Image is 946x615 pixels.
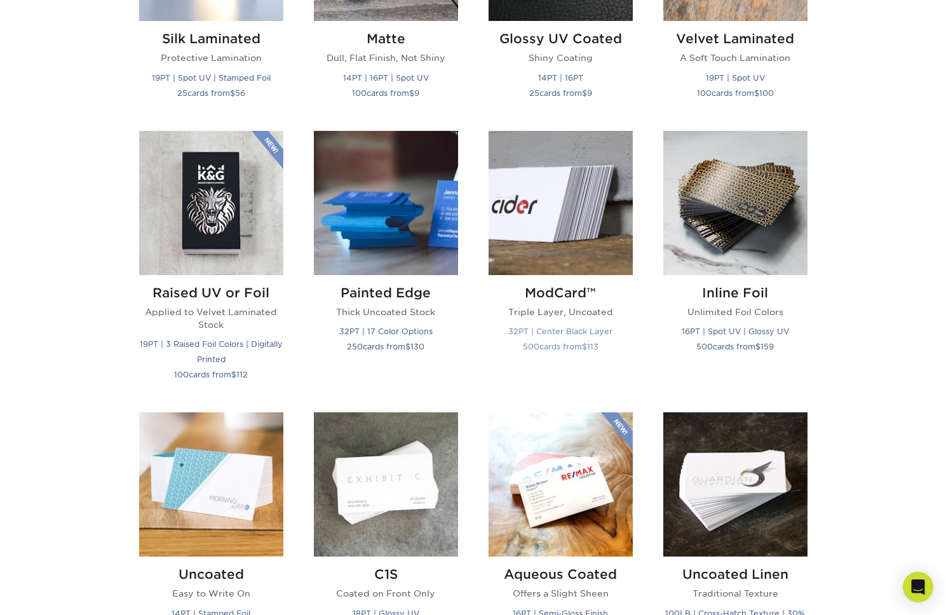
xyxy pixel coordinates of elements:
[152,73,271,83] small: 19PT | Spot UV | Stamped Foil
[538,73,583,83] small: 14PT | 16PT
[489,285,633,301] h2: ModCard™
[314,31,458,46] h2: Matte
[755,342,760,351] span: $
[347,342,424,351] small: cards from
[582,342,587,351] span: $
[139,587,283,600] p: Easy to Write On
[754,88,759,98] span: $
[529,88,592,98] small: cards from
[697,88,712,98] span: 100
[314,285,458,301] h2: Painted Edge
[343,73,429,83] small: 14PT | 16PT | Spot UV
[696,342,713,351] span: 500
[314,587,458,600] p: Coated on Front Only
[252,131,283,169] img: New Product
[489,587,633,600] p: Offers a Slight Sheen
[139,51,283,64] p: Protective Lamination
[314,567,458,582] h2: C1S
[663,31,807,46] h2: Velvet Laminated
[489,131,633,398] a: ModCard™ Business Cards ModCard™ Triple Layer, Uncoated 32PT | Center Black Layer 500cards from$113
[314,412,458,557] img: C1S Business Cards
[139,31,283,46] h2: Silk Laminated
[663,51,807,64] p: A Soft Touch Lamination
[587,88,592,98] span: 9
[139,567,283,582] h2: Uncoated
[508,327,612,336] small: 32PT | Center Black Layer
[489,567,633,582] h2: Aqueous Coated
[529,88,539,98] span: 25
[236,370,248,379] span: 112
[347,342,363,351] span: 250
[139,306,283,332] p: Applied to Velvet Laminated Stock
[682,327,789,336] small: 16PT | Spot UV | Glossy UV
[414,88,419,98] span: 9
[405,342,410,351] span: $
[177,88,245,98] small: cards from
[489,31,633,46] h2: Glossy UV Coated
[601,412,633,450] img: New Product
[523,342,598,351] small: cards from
[663,412,807,557] img: Uncoated Linen Business Cards
[706,73,765,83] small: 19PT | Spot UV
[760,342,774,351] span: 159
[489,51,633,64] p: Shiny Coating
[174,370,248,379] small: cards from
[352,88,367,98] span: 100
[314,131,458,275] img: Painted Edge Business Cards
[696,342,774,351] small: cards from
[523,342,539,351] span: 500
[174,370,189,379] span: 100
[140,339,283,364] small: 19PT | 3 Raised Foil Colors | Digitally Printed
[582,88,587,98] span: $
[231,370,236,379] span: $
[663,285,807,301] h2: Inline Foil
[663,131,807,275] img: Inline Foil Business Cards
[489,131,633,275] img: ModCard™ Business Cards
[903,572,933,602] div: Open Intercom Messenger
[314,131,458,398] a: Painted Edge Business Cards Painted Edge Thick Uncoated Stock 32PT | 17 Color Options 250cards fr...
[352,88,419,98] small: cards from
[235,88,245,98] span: 56
[339,327,433,336] small: 32PT | 17 Color Options
[139,131,283,398] a: Raised UV or Foil Business Cards Raised UV or Foil Applied to Velvet Laminated Stock 19PT | 3 Rai...
[177,88,187,98] span: 25
[139,131,283,275] img: Raised UV or Foil Business Cards
[3,576,108,611] iframe: Google Customer Reviews
[314,51,458,64] p: Dull, Flat Finish, Not Shiny
[489,306,633,318] p: Triple Layer, Uncoated
[489,412,633,557] img: Aqueous Coated Business Cards
[759,88,774,98] span: 100
[314,306,458,318] p: Thick Uncoated Stock
[587,342,598,351] span: 113
[139,412,283,557] img: Uncoated Business Cards
[663,567,807,582] h2: Uncoated Linen
[230,88,235,98] span: $
[663,306,807,318] p: Unlimited Foil Colors
[663,131,807,398] a: Inline Foil Business Cards Inline Foil Unlimited Foil Colors 16PT | Spot UV | Glossy UV 500cards ...
[139,285,283,301] h2: Raised UV or Foil
[409,88,414,98] span: $
[410,342,424,351] span: 130
[697,88,774,98] small: cards from
[663,587,807,600] p: Traditional Texture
